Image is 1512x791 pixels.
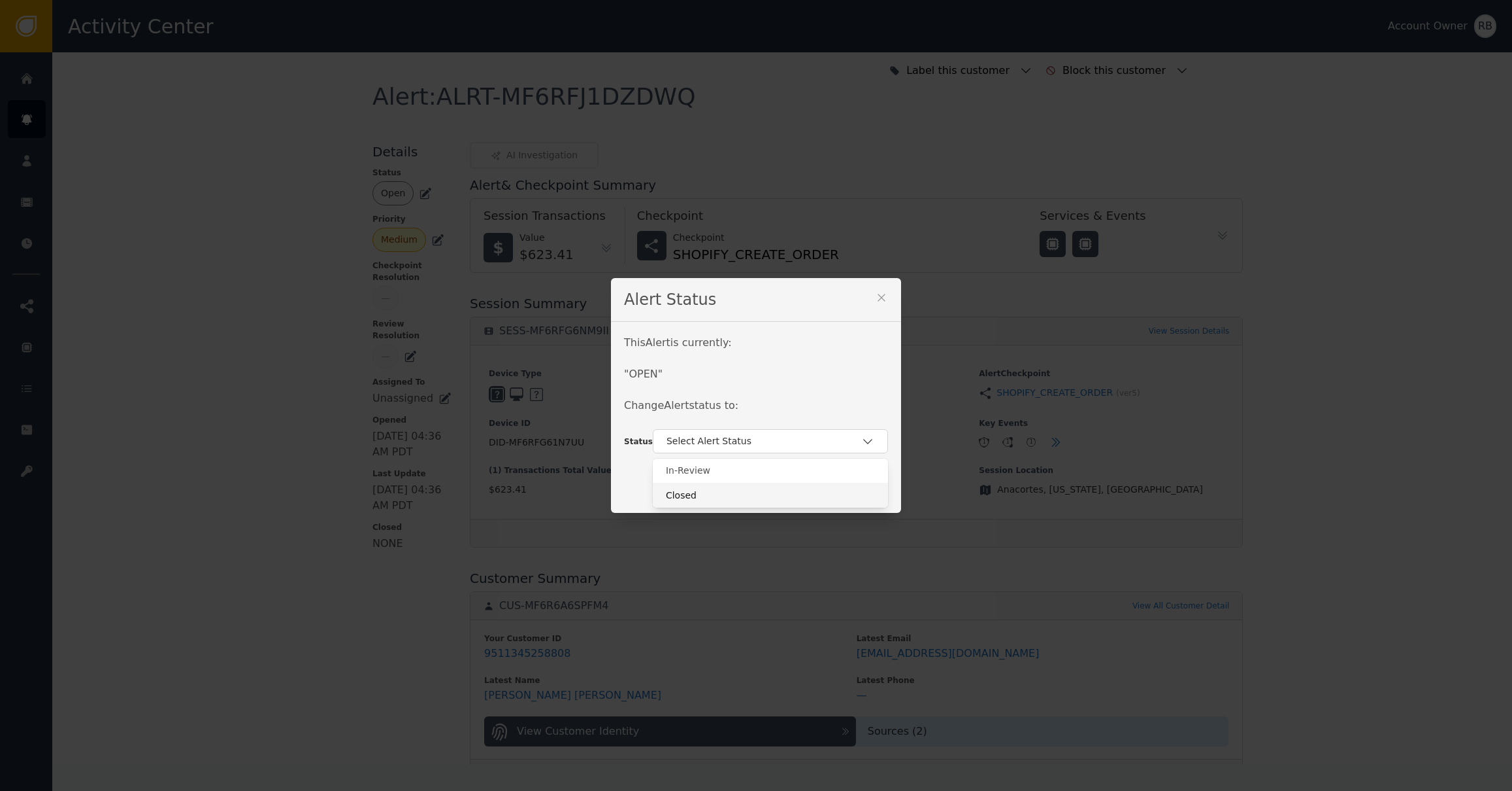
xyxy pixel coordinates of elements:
[666,489,875,502] div: Closed
[624,399,738,412] span: Change Alert status to:
[624,437,653,446] span: Status
[653,429,888,453] button: Select Alert Status
[666,464,875,478] div: In-Review
[653,459,888,508] div: Select Alert Status
[666,434,861,448] div: Select Alert Status
[624,336,732,349] span: This Alert is currently:
[611,278,901,322] div: Alert Status
[624,368,663,380] span: " OPEN "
